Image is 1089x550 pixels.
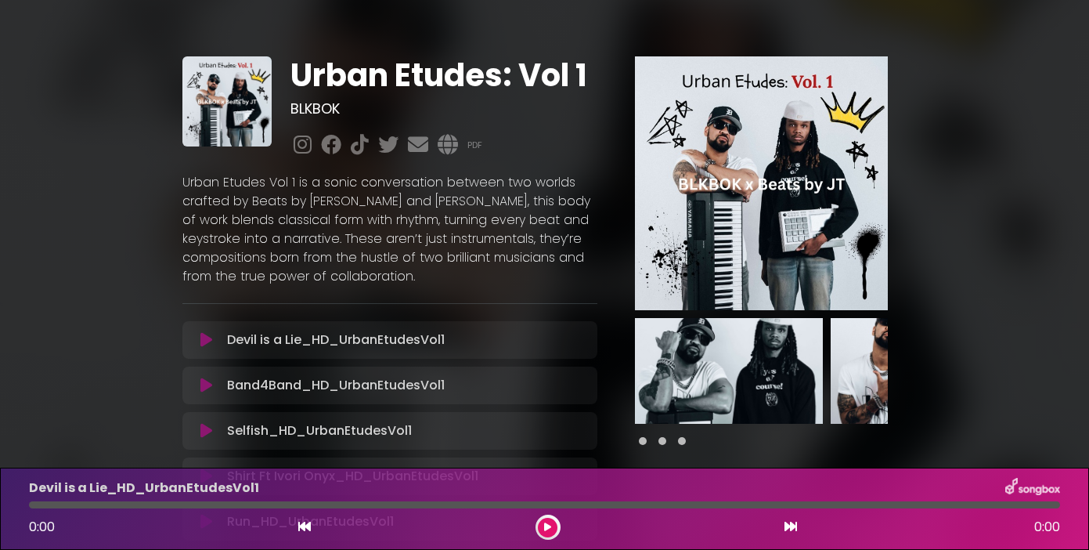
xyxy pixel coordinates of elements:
p: Devil is a Lie_HD_UrbanEtudesVol1 [227,331,445,349]
p: Band4Band_HD_UrbanEtudesVol1 [227,376,445,395]
img: ENOa5DGjSLO2rmeeJziB [635,318,823,424]
p: Shirt Ft Ivori Onyx_HD_UrbanEtudesVol1 [227,467,478,486]
a: PDF [467,139,482,152]
img: I91aPdiQWNHXB5HlSXUA [182,56,272,147]
h3: BLKBOK [290,100,597,118]
p: Devil is a Lie_HD_UrbanEtudesVol1 [29,479,259,498]
img: songbox-logo-white.png [1005,478,1060,498]
img: L6vquRBvSmOaEv2ykAGE [831,318,1019,424]
h1: Urban Etudes: Vol 1 [290,56,597,94]
img: Main Media [635,56,889,310]
span: 0:00 [1034,518,1060,537]
span: 0:00 [29,518,55,536]
p: Selfish_HD_UrbanEtudesVol1 [227,422,412,440]
p: Urban Etudes Vol 1 is a sonic conversation between two worlds crafted by Beats by [PERSON_NAME] a... [182,173,597,286]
